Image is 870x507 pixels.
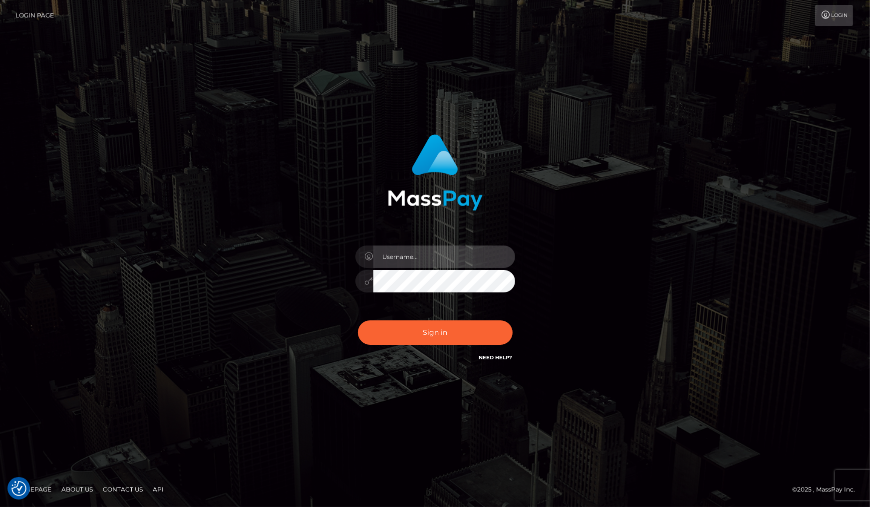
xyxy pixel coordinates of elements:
[815,5,853,26] a: Login
[373,246,515,268] input: Username...
[388,134,483,211] img: MassPay Login
[11,481,26,496] img: Revisit consent button
[792,484,863,495] div: © 2025 , MassPay Inc.
[15,5,54,26] a: Login Page
[57,482,97,497] a: About Us
[149,482,168,497] a: API
[11,482,55,497] a: Homepage
[11,481,26,496] button: Consent Preferences
[99,482,147,497] a: Contact Us
[479,354,513,361] a: Need Help?
[358,320,513,345] button: Sign in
